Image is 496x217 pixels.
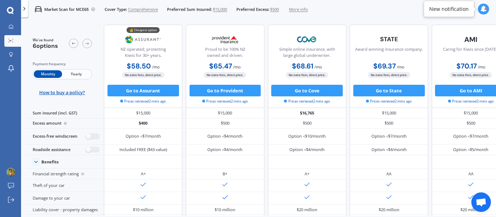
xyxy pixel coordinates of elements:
span: No extra fees, direct price. [122,72,164,78]
span: Prices retrieved 2 mins ago [120,99,166,104]
div: Open chat [471,192,491,212]
span: Prices retrieved 2 mins ago [366,99,412,104]
div: Proud to be 100% NZ owned and driven. [191,46,259,61]
div: $16,765 [268,108,346,118]
span: Preferred Sum Insured: [167,7,212,12]
div: Option <$7/month [371,133,407,139]
div: B+ [223,171,227,177]
div: Option <$4/month [289,147,325,153]
span: / mo [233,64,241,70]
img: State-text-1.webp [370,32,408,46]
b: $68.61 [292,62,313,71]
button: Go to State [353,85,425,96]
span: Comprehensive [128,7,158,12]
div: Payment frequency [33,61,92,67]
b: $69.37 [373,62,396,71]
img: Provident.png [206,32,244,47]
div: AA [468,171,473,177]
div: Roadside assistance [25,145,104,155]
div: AA [386,171,391,177]
span: Prices retrieved 2 mins ago [284,99,330,104]
div: New notification [429,5,469,13]
div: Option <$7/month [453,133,488,139]
div: Financial strength rating [25,169,104,179]
span: / mo [478,64,485,70]
img: car.f15378c7a67c060ca3f3.svg [35,6,42,13]
span: / mo [152,64,160,70]
div: Option <$7/month [126,133,161,139]
b: $65.47 [209,62,232,71]
span: No extra fees, direct price. [204,72,246,78]
div: Liability cover - property damages [25,205,104,215]
b: $58.50 [127,62,151,71]
div: $10 million [215,207,235,213]
span: More info [289,7,308,12]
div: $15,000 [350,108,428,118]
button: Go to Assurant [107,85,179,96]
div: Excess-free windscreen [25,129,104,145]
div: 💰 Cheapest option [127,27,160,33]
div: Option <$5/month [453,147,488,153]
span: Prices retrieved 2 mins ago [202,99,248,104]
div: A+ [305,171,309,177]
div: Option <$4/month [207,133,243,139]
span: 6 options [33,42,58,50]
div: $15,000 [186,108,264,118]
span: How to buy a policy? [39,89,85,95]
div: $20 million [379,207,399,213]
span: $15,000 [213,7,227,12]
span: No extra fees, direct price. [286,72,328,78]
button: Go to Provident [190,85,261,96]
span: $500 [270,7,279,12]
img: AMI-text-1.webp [452,32,490,47]
div: $500 [350,118,428,129]
div: Benefits [41,159,59,164]
span: Monthly [34,70,62,78]
img: Cove.webp [288,32,326,47]
div: $10 million [133,207,154,213]
span: Cover Type: [105,7,127,12]
span: Preferred Excess: [236,7,269,12]
div: Option <$10/month [288,133,326,139]
div: A+ [141,171,146,177]
div: Excess amount [25,118,104,129]
div: Sum insured (incl. GST) [25,108,104,118]
span: No extra fees, direct price. [450,72,492,78]
div: $20 million [460,207,481,213]
span: / mo [314,64,322,70]
span: We've found [33,38,58,43]
span: Prices retrieved 2 mins ago [448,99,494,104]
img: ACg8ocKp9_-Ab42Dc_c6X0caVzhivb2ZZiwwuXDnffuB6auKQLlfaqXP=s96-c [7,168,15,176]
div: Award winning insurance company. [355,46,423,61]
div: $500 [268,118,346,129]
p: Market Scan for MCE65 [44,7,89,12]
span: No extra fees, direct price. [368,72,410,78]
div: $15,000 [104,108,182,118]
div: NZ operated; protecting Kiwis for 30+ years. [109,46,177,61]
div: Simple online insurance, with large global underwriter. [273,46,341,61]
span: Yearly [62,70,90,78]
div: Included FREE ($43 value) [119,147,167,153]
div: Option <$4/month [207,147,243,153]
div: Option <$4/month [371,147,407,153]
button: Go to Cove [271,85,343,96]
span: / mo [397,64,404,70]
div: $500 [186,118,264,129]
img: Assurant.png [124,32,163,47]
div: Damage to your car [25,192,104,205]
div: $20 million [297,207,317,213]
div: Theft of your car [25,179,104,192]
b: $70.17 [456,62,477,71]
div: $400 [104,118,182,129]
